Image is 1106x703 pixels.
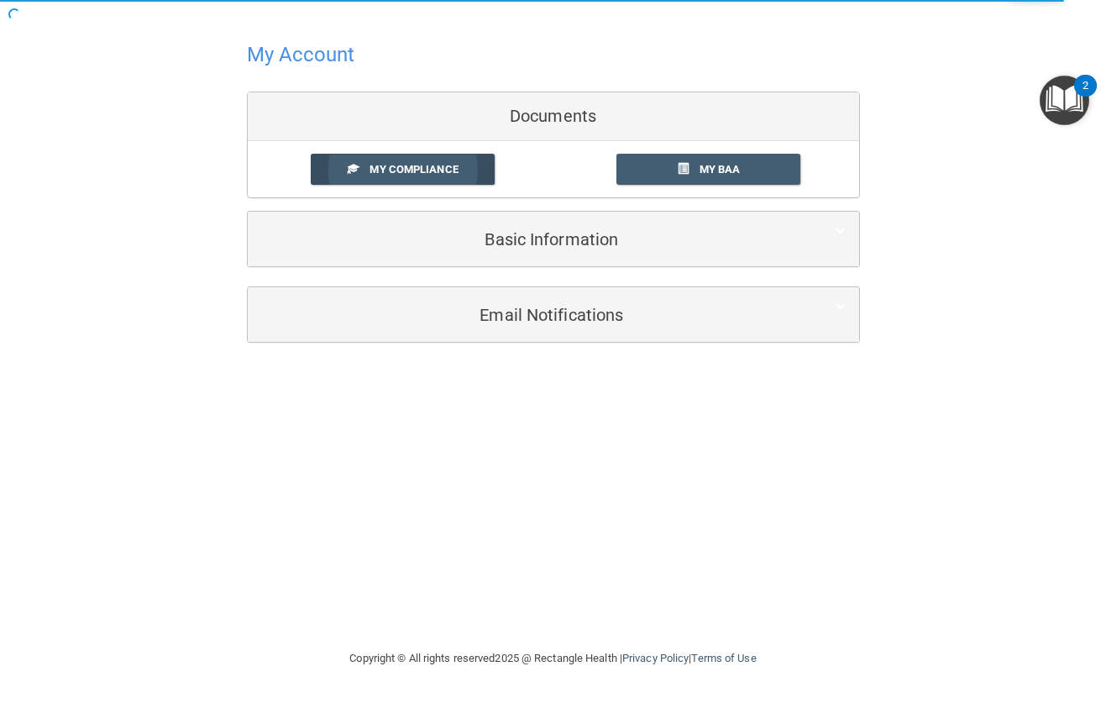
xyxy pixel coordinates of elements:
a: Basic Information [260,220,847,258]
span: My Compliance [370,163,458,176]
div: 2 [1082,86,1088,108]
a: Terms of Use [691,652,756,664]
iframe: Drift Widget Chat Controller [815,584,1086,651]
div: Documents [248,92,859,141]
button: Open Resource Center, 2 new notifications [1040,76,1089,125]
h5: Basic Information [260,230,795,249]
a: Email Notifications [260,296,847,333]
h5: Email Notifications [260,306,795,324]
a: Privacy Policy [622,652,689,664]
h4: My Account [247,44,355,66]
span: My BAA [700,163,741,176]
div: Copyright © All rights reserved 2025 @ Rectangle Health | | [247,632,860,685]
